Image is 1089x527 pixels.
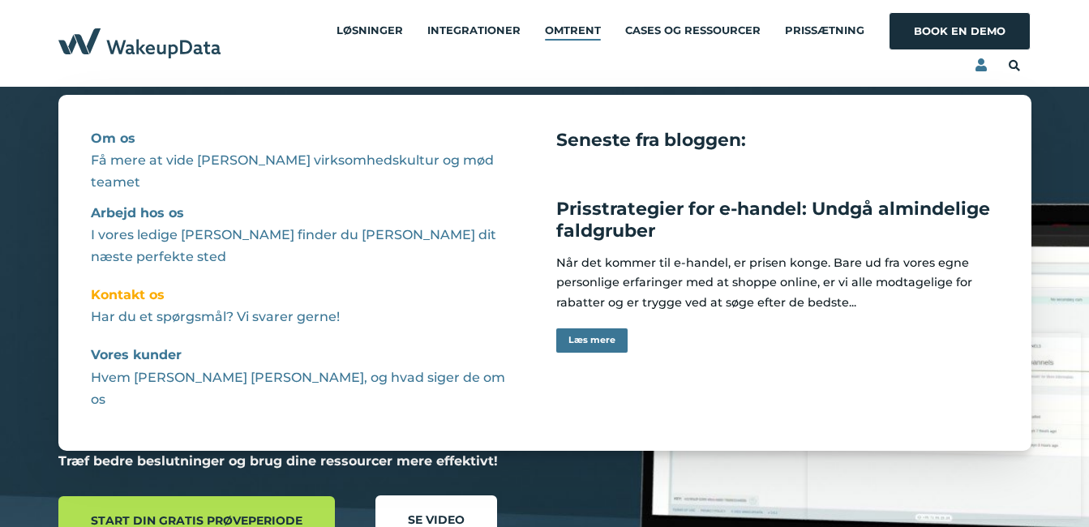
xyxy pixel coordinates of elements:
a: Prisstrategier for e-handel: Undgå almindelige faldgruber [556,198,990,242]
a: I vores ledige [PERSON_NAME] finder du [PERSON_NAME] dit næste perfekte sted [91,227,496,264]
a: Cases og ressourcer [625,8,761,53]
p: Træf bedre beslutninger og brug dine ressourcer mere effektivt! [58,450,575,472]
a: Om os [91,131,135,146]
a: Vores kunder [91,347,182,362]
a: Omtrent [545,8,601,53]
a: Integrationer [427,8,521,53]
a: Læs mere [556,328,628,353]
a: Hvem [PERSON_NAME] [PERSON_NAME], og hvad siger de om os [91,370,505,407]
a: Få mere at vide [PERSON_NAME] virksomhedskultur og mød teamet [91,152,494,190]
a: Har du et spørgsmål? Vi svarer gerne! [91,309,340,324]
a: Løsninger [337,8,403,53]
a: Kontakt os [91,287,165,302]
div: Navigation Menu [337,8,1031,53]
a: Seneste fra bloggen: [556,129,746,150]
a: Arbejd hos os [91,205,184,221]
a: Book en demo [906,13,1014,49]
img: WakeupData Navy Blue Logo 2023-horizontal-transparent-crop [58,28,221,58]
a: Prissætning [785,8,864,53]
font: Når det kommer til e-handel, er prisen konge. Bare ud fra vores egne personlige erfaringer med at... [556,255,972,310]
